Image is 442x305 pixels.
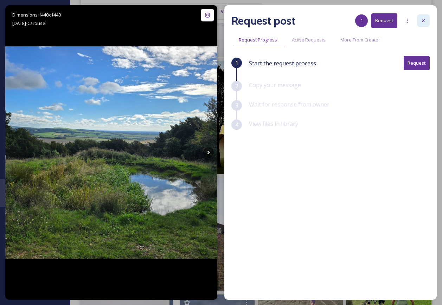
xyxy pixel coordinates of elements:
[360,17,363,24] span: 1
[249,59,316,67] span: Start the request process
[12,20,46,26] span: [DATE] - Carousel
[292,37,326,43] span: Active Requests
[249,120,298,128] span: View files in library
[231,12,295,29] h2: Request post
[235,59,238,67] span: 1
[249,100,329,108] span: Wait for response from owner
[340,37,380,43] span: More From Creator
[235,82,238,90] span: 2
[371,13,397,28] button: Request
[12,12,61,18] span: Dimensions: 1440 x 1440
[404,56,430,70] button: Request
[235,121,238,129] span: 4
[249,81,301,89] span: Copy your message
[235,101,238,110] span: 3
[5,46,217,258] img: Little hike 😎 #southdowns #southdownsnationalpark #hikingdogsofinstagram #hikinglabs #hikingdogs ...
[239,37,277,43] span: Request Progress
